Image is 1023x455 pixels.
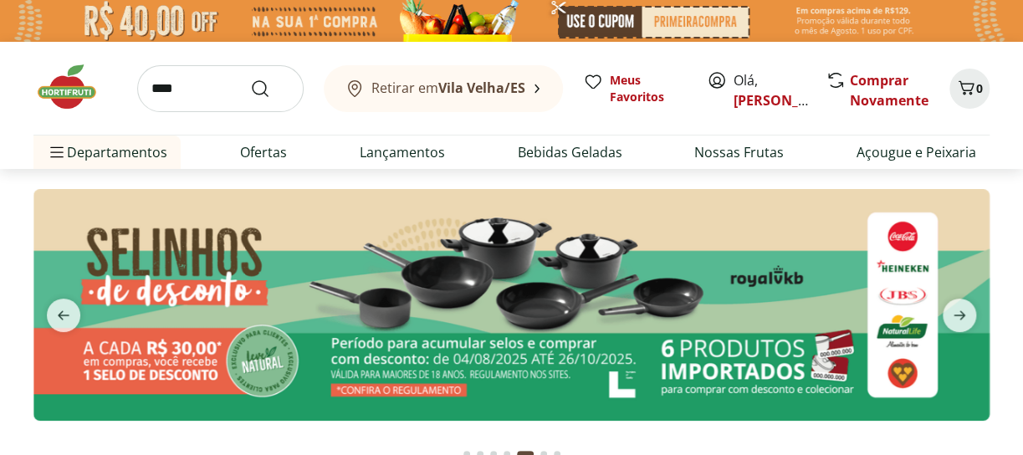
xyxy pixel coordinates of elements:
button: previous [33,299,94,332]
a: Ofertas [240,142,287,162]
span: 0 [976,80,983,96]
img: selinhos [33,189,990,421]
button: Menu [47,132,67,172]
img: Hortifruti [33,62,117,112]
span: Retirar em [371,80,525,95]
a: Meus Favoritos [583,72,687,105]
input: search [137,65,304,112]
a: Bebidas Geladas [517,142,621,162]
span: Meus Favoritos [610,72,687,105]
button: Retirar emVila Velha/ES [324,65,563,112]
a: Nossas Frutas [694,142,784,162]
span: Departamentos [47,132,167,172]
a: [PERSON_NAME] [734,91,842,110]
a: Lançamentos [360,142,445,162]
span: Olá, [734,70,808,110]
a: Açougue e Peixaria [857,142,976,162]
button: Submit Search [250,79,290,99]
button: Carrinho [949,69,990,109]
button: next [929,299,990,332]
b: Vila Velha/ES [438,79,525,97]
a: Comprar Novamente [850,71,928,110]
